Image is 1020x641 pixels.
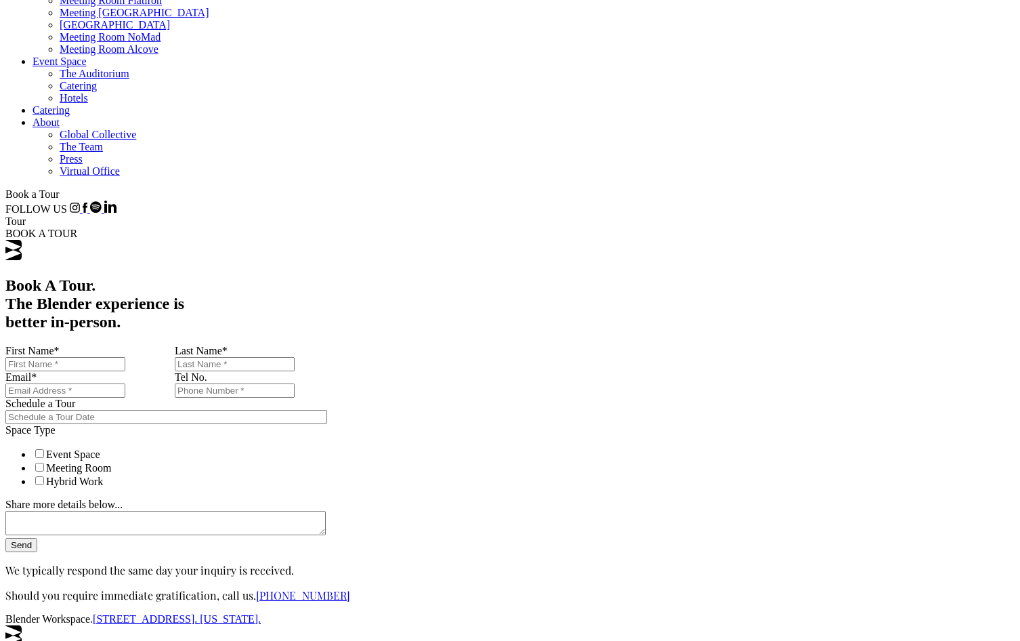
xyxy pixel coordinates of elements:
[60,92,88,104] a: Hotels
[60,19,170,30] a: [GEOGRAPHIC_DATA]
[5,313,121,331] span: better in-person.
[60,43,158,55] a: Meeting Room Alcove
[175,357,295,371] input: Last Name *
[5,371,31,383] span: Email
[5,398,75,409] span: Schedule a Tour
[5,345,54,356] span: First Name
[5,410,327,424] input: Schedule a Tour Date
[46,449,100,460] span: Event Space
[175,345,222,356] span: Last Name
[60,141,103,152] a: The Team
[60,153,83,165] a: Press
[35,449,44,458] input: Event Space
[93,613,261,625] a: [STREET_ADDRESS]. [US_STATE].
[5,357,125,371] input: First Name *
[60,165,120,177] a: Virtual Office
[35,463,44,472] input: Meeting Room
[46,462,111,474] span: Meeting Room
[60,80,97,91] a: Catering
[5,424,56,436] span: Space Type
[60,68,129,79] a: The Auditorium
[5,538,37,552] input: Send
[5,588,1015,602] p: Should you require immediate gratification, call us.
[5,613,1015,625] div: Blender Workspace.
[5,188,59,200] span: Book a tour
[5,499,123,510] span: Share more details below...
[5,203,67,215] span: FOLLOW US
[33,56,87,67] a: Event Space
[60,129,136,140] a: Global Collective
[5,563,1015,577] p: We typically respond the same day your inquiry is received.
[175,371,207,383] span: Tel No.
[5,228,77,239] span: Book a tour
[5,384,125,398] input: Email Address *
[5,215,26,227] a: Tour
[33,117,60,128] a: About
[46,476,103,487] span: Hybrid Work
[5,276,1015,331] h2: Book A Tour. The Blender experience is
[175,384,295,398] input: Phone Number *
[35,476,44,485] input: Hybrid Work
[256,588,350,602] a: [PHONE_NUMBER]
[33,104,70,116] a: Catering
[60,31,161,43] a: Meeting Room NoMad
[60,7,209,18] a: Meeting [GEOGRAPHIC_DATA]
